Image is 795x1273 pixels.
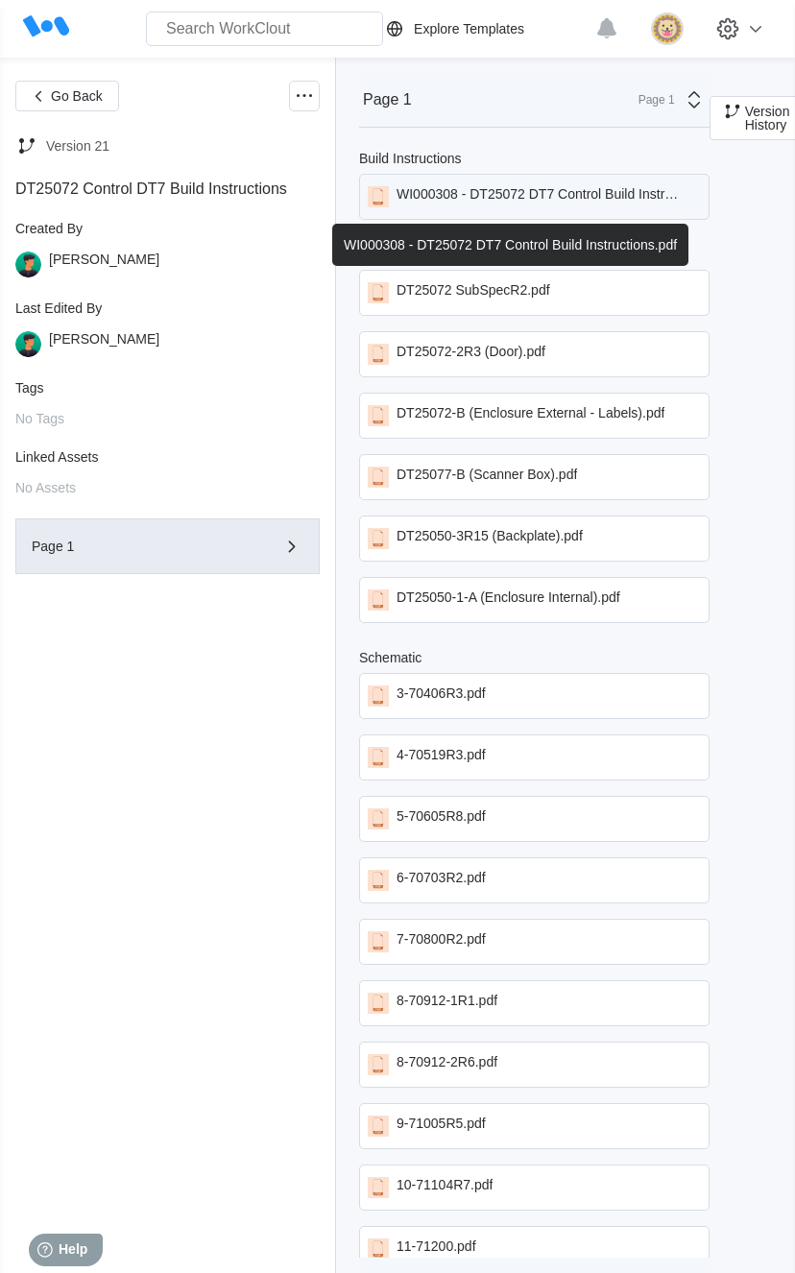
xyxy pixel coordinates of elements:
span: Version History [745,105,790,132]
div: 4-70519R3.pdf [397,747,486,768]
input: Search WorkClout [146,12,383,46]
a: Explore Templates [383,17,586,40]
div: Page 1 [627,93,675,107]
button: Page 1 [15,518,320,574]
div: 6-70703R2.pdf [397,870,486,891]
img: user.png [15,252,41,277]
div: DT25072 Control DT7 Build Instructions [15,180,320,198]
div: 8-70912-1R1.pdf [397,993,497,1014]
div: No Assets [15,480,320,495]
div: Page 1 [363,91,412,108]
div: DT25050-1-A (Enclosure Internal).pdf [397,589,620,611]
div: 10-71104R7.pdf [397,1177,493,1198]
div: 7-70800R2.pdf [397,931,486,952]
div: 3-70406R3.pdf [397,685,486,707]
div: Explore Templates [414,21,524,36]
div: Schematic [359,650,422,665]
div: DT25077-B (Scanner Box).pdf [397,467,577,488]
img: lion.png [651,12,684,45]
div: Page 1 [32,540,249,553]
div: Last Edited By [15,300,320,316]
div: 11-71200.pdf [397,1238,476,1260]
div: Build Instructions [359,151,462,166]
div: DT25072 SubSpecR2.pdf [397,282,550,303]
div: Created By [15,221,320,236]
div: No Tags [15,411,320,426]
div: [PERSON_NAME] [49,331,159,357]
div: 5-70605R8.pdf [397,808,486,829]
span: Go Back [51,89,103,103]
div: WI000308 - DT25072 DT7 Control Build Instructions.pdf [397,186,686,207]
div: Tags [15,380,320,396]
div: Linked Assets [15,449,320,465]
div: [PERSON_NAME] [49,252,159,277]
div: 8-70912-2R6.pdf [397,1054,497,1075]
div: 9-71005R5.pdf [397,1116,486,1137]
div: DT25050-3R15 (Backplate).pdf [397,528,583,549]
div: DT25072-B (Enclosure External - Labels).pdf [397,405,664,426]
div: Version 21 [46,138,109,154]
img: user.png [15,331,41,357]
div: DT25072-2R3 (Door).pdf [397,344,545,365]
button: Go Back [15,81,119,111]
div: WI000308 - DT25072 DT7 Control Build Instructions.pdf [332,224,688,266]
